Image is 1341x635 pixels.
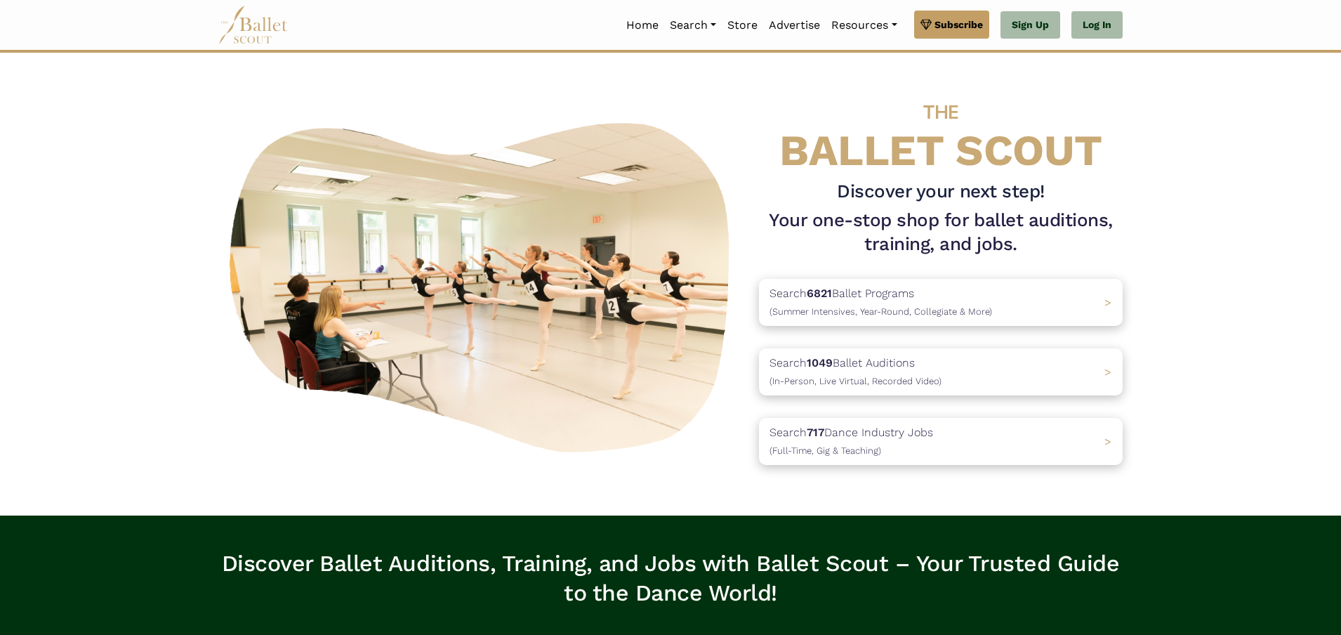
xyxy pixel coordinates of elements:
a: Advertise [763,11,826,40]
p: Search Dance Industry Jobs [769,424,933,459]
a: Home [621,11,664,40]
a: Search6821Ballet Programs(Summer Intensives, Year-Round, Collegiate & More)> [759,279,1123,326]
p: Search Ballet Programs [769,284,992,320]
a: Subscribe [914,11,989,39]
span: > [1104,296,1111,309]
a: Search [664,11,722,40]
img: A group of ballerinas talking to each other in a ballet studio [218,107,748,461]
h1: Your one-stop shop for ballet auditions, training, and jobs. [759,209,1123,256]
span: > [1104,435,1111,448]
img: gem.svg [920,17,932,32]
a: Resources [826,11,902,40]
b: 717 [807,426,824,439]
span: (Full-Time, Gig & Teaching) [769,445,881,456]
h4: BALLET SCOUT [759,81,1123,174]
span: (In-Person, Live Virtual, Recorded Video) [769,376,942,386]
span: THE [923,100,958,124]
span: > [1104,365,1111,379]
h3: Discover your next step! [759,180,1123,204]
span: Subscribe [934,17,983,32]
h3: Discover Ballet Auditions, Training, and Jobs with Ballet Scout – Your Trusted Guide to the Dance... [218,549,1123,608]
a: Search1049Ballet Auditions(In-Person, Live Virtual, Recorded Video) > [759,348,1123,395]
b: 1049 [807,356,833,369]
b: 6821 [807,287,832,300]
span: (Summer Intensives, Year-Round, Collegiate & More) [769,306,992,317]
a: Sign Up [1000,11,1060,39]
p: Search Ballet Auditions [769,354,942,390]
a: Store [722,11,763,40]
a: Log In [1071,11,1123,39]
a: Search717Dance Industry Jobs(Full-Time, Gig & Teaching) > [759,418,1123,465]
